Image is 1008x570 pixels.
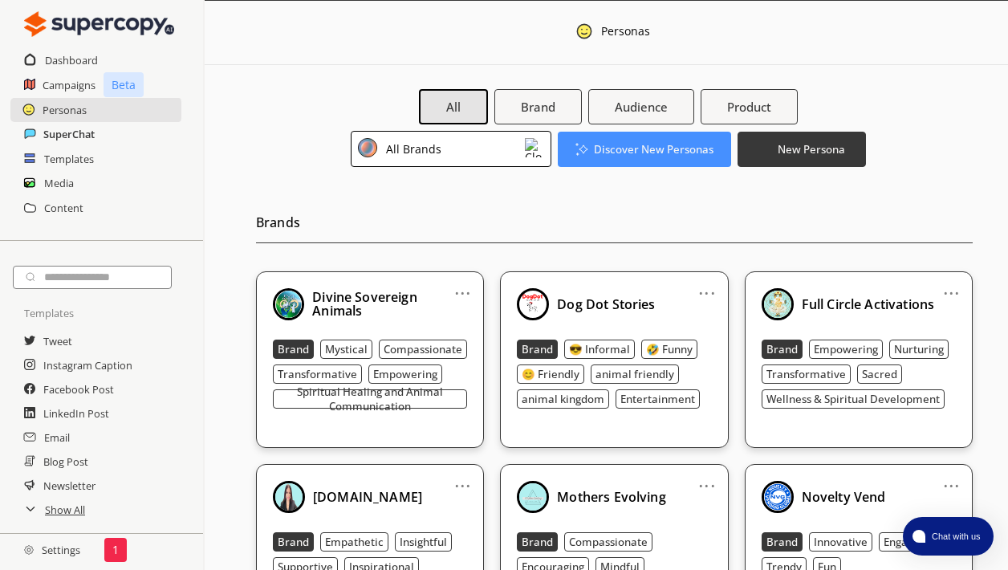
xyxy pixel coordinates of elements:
button: 😎 Informal [564,340,635,359]
button: Empowering [809,340,883,359]
b: Brand [766,342,798,356]
a: Email [44,425,70,450]
b: Divine Sovereign Animals [312,288,417,320]
button: Insightful [395,532,452,552]
b: Product [727,99,771,115]
button: animal friendly [591,364,679,384]
button: Brand [494,89,582,124]
b: Brand [278,535,309,549]
div: Personas [601,25,650,43]
a: Blog Post [43,450,88,474]
button: Product [701,89,798,124]
button: Compassionate [564,532,652,552]
b: 🤣 Funny [646,342,693,356]
b: Full Circle Activations [802,295,934,313]
a: ... [943,473,960,486]
p: 1 [112,544,119,556]
a: Media [44,171,74,195]
b: Brand [522,535,553,549]
button: Audience [588,89,694,124]
img: Close [762,481,794,513]
b: Innovative [814,535,868,549]
span: Chat with us [925,530,984,543]
button: 😊 Friendly [517,364,584,384]
b: Brand [522,342,553,356]
p: Beta [104,72,144,97]
b: Mothers Evolving [557,488,665,506]
b: 😊 Friendly [522,367,579,381]
a: ... [454,473,471,486]
img: Close [24,8,174,40]
h2: Tweet [43,329,72,353]
h2: Brands [256,210,973,243]
button: Brand [273,340,314,359]
img: Close [273,481,305,513]
button: Nurturing [889,340,949,359]
a: Show All [45,498,85,522]
b: animal kingdom [522,392,604,406]
button: Brand [273,532,314,552]
button: Mystical [320,340,372,359]
b: [DOMAIN_NAME] [313,488,422,506]
button: Empathetic [320,532,388,552]
h2: Campaigns [43,73,96,97]
b: Compassionate [569,535,648,549]
b: All [446,99,461,115]
a: Instagram Caption [43,353,132,377]
a: Newsletter [43,474,96,498]
img: Close [24,545,34,555]
button: Transformative [762,364,851,384]
button: Brand [517,532,558,552]
button: Engaging [879,532,933,552]
b: Empathetic [325,535,384,549]
button: Wellness & Spiritual Development [762,389,945,409]
a: Content [44,196,83,220]
button: Brand [762,340,803,359]
b: 😎 Informal [569,342,630,356]
b: Engaging [884,535,929,549]
b: Spiritual Healing and Animal Communication [278,385,462,413]
b: Brand [278,342,309,356]
a: Personas [43,98,87,122]
a: ... [454,280,471,293]
b: Transformative [278,367,357,381]
a: SuperChat [43,122,95,146]
a: ... [698,473,715,486]
a: Facebook Post [43,377,114,401]
button: Compassionate [379,340,467,359]
a: ... [943,280,960,293]
img: Close [575,22,593,40]
div: All Brands [380,138,441,160]
a: Templates [44,147,94,171]
b: Brand [766,535,798,549]
b: Nurturing [894,342,944,356]
b: New Persona [778,142,845,157]
img: Close [273,288,304,320]
button: Spiritual Healing and Animal Communication [273,389,467,409]
b: Brand [521,99,555,115]
img: Close [517,481,549,513]
button: Empowering [368,364,442,384]
b: Insightful [400,535,447,549]
img: Close [517,288,549,320]
img: Close [762,288,794,320]
b: Compassionate [384,342,462,356]
img: Close [358,138,377,157]
button: Brand [762,532,803,552]
a: Dashboard [45,48,98,72]
button: 🤣 Funny [641,340,697,359]
button: Brand [517,340,558,359]
button: New Persona [738,132,866,167]
button: Discover New Personas [558,132,732,167]
b: Empowering [373,367,437,381]
button: animal kingdom [517,389,609,409]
